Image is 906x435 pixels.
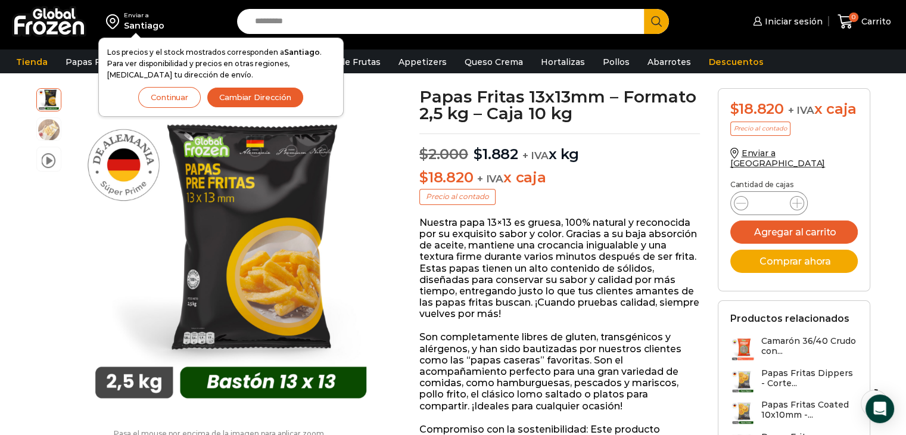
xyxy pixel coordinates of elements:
a: Tienda [10,51,54,73]
p: Precio al contado [730,122,790,136]
a: Pulpa de Frutas [306,51,387,73]
button: Search button [644,9,669,34]
input: Product quantity [758,195,780,212]
bdi: 1.882 [474,145,518,163]
button: Continuar [138,87,201,108]
div: Enviar a [124,11,164,20]
span: $ [730,100,739,117]
a: Camarón 36/40 Crudo con... [730,336,858,362]
div: Santiago [124,20,164,32]
span: Carrito [858,15,891,27]
span: 0 [849,13,858,22]
bdi: 18.820 [419,169,473,186]
a: Descuentos [703,51,770,73]
span: + IVA [522,150,549,161]
strong: Santiago [284,48,320,57]
span: Iniciar sesión [762,15,823,27]
span: 13×13 [37,118,61,142]
p: Precio al contado [419,189,496,204]
span: + IVA [477,173,503,185]
h3: Papas Fritas Coated 10x10mm -... [761,400,858,420]
a: Hortalizas [535,51,591,73]
p: Cantidad de cajas [730,181,858,189]
button: Agregar al carrito [730,220,858,244]
a: Pollos [597,51,636,73]
bdi: 18.820 [730,100,784,117]
span: $ [419,169,428,186]
p: Nuestra papa 13×13 es gruesa, 100% natural y reconocida por su exquisito sabor y color. Gracias a... [419,217,700,320]
a: Abarrotes [642,51,697,73]
a: Papas Fritas Coated 10x10mm -... [730,400,858,425]
p: x caja [419,169,700,187]
p: x kg [419,133,700,163]
a: Queso Crema [459,51,529,73]
div: x caja [730,101,858,118]
h3: Camarón 36/40 Crudo con... [761,336,858,356]
h2: Productos relacionados [730,313,849,324]
span: $ [419,145,428,163]
span: $ [474,145,482,163]
a: 0 Carrito [835,8,894,36]
div: Open Intercom Messenger [865,394,894,423]
span: 13-x-13-2kg [37,87,61,111]
button: Cambiar Dirección [207,87,304,108]
a: Papas Fritas Dippers - Corte... [730,368,858,394]
h3: Papas Fritas Dippers - Corte... [761,368,858,389]
button: Comprar ahora [730,250,858,273]
p: Los precios y el stock mostrados corresponden a . Para ver disponibilidad y precios en otras regi... [107,46,335,81]
h1: Papas Fritas 13x13mm – Formato 2,5 kg – Caja 10 kg [419,88,700,122]
a: Iniciar sesión [750,10,823,33]
a: Appetizers [393,51,453,73]
p: Son completamente libres de gluten, transgénicos y alérgenos, y han sido bautizadas por nuestros ... [419,331,700,411]
img: address-field-icon.svg [106,11,124,32]
a: Papas Fritas [60,51,126,73]
a: Enviar a [GEOGRAPHIC_DATA] [730,148,826,169]
bdi: 2.000 [419,145,468,163]
span: + IVA [788,104,814,116]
